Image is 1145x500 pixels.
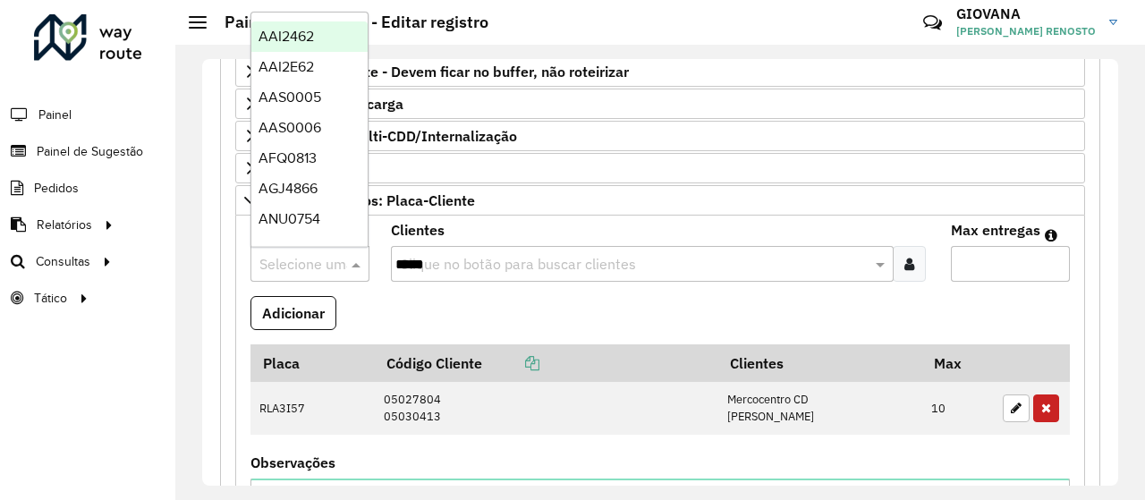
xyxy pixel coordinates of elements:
[37,216,92,234] span: Relatórios
[250,452,335,473] label: Observações
[34,179,79,198] span: Pedidos
[250,296,336,330] button: Adicionar
[37,142,143,161] span: Painel de Sugestão
[259,211,320,226] span: ANU0754
[913,4,952,42] a: Contato Rápido
[235,89,1085,119] a: Cliente para Recarga
[38,106,72,124] span: Painel
[1045,228,1057,242] em: Máximo de clientes que serão colocados na mesma rota com os clientes informados
[235,121,1085,151] a: Cliente para Multi-CDD/Internalização
[207,13,488,32] h2: Painel de Sugestão - Editar registro
[374,344,717,382] th: Código Cliente
[259,181,318,196] span: AGJ4866
[235,153,1085,183] a: Cliente Retira
[374,382,717,435] td: 05027804 05030413
[265,64,629,79] span: Preservar Cliente - Devem ficar no buffer, não roteirizar
[482,354,539,372] a: Copiar
[250,12,369,247] ng-dropdown-panel: Options list
[36,252,90,271] span: Consultas
[235,185,1085,216] a: Mapas Sugeridos: Placa-Cliente
[265,193,475,208] span: Mapas Sugeridos: Placa-Cliente
[235,56,1085,87] a: Preservar Cliente - Devem ficar no buffer, não roteirizar
[34,289,67,308] span: Tático
[956,23,1096,39] span: [PERSON_NAME] RENOSTO
[717,344,921,382] th: Clientes
[717,382,921,435] td: Mercocentro CD [PERSON_NAME]
[265,129,517,143] span: Cliente para Multi-CDD/Internalização
[259,120,321,135] span: AAS0006
[250,344,374,382] th: Placa
[956,5,1096,22] h3: GIOVANA
[391,219,445,241] label: Clientes
[922,344,994,382] th: Max
[951,219,1040,241] label: Max entregas
[259,29,314,44] span: AAI2462
[922,382,994,435] td: 10
[250,382,374,435] td: RLA3I57
[259,59,314,74] span: AAI2E62
[259,150,317,165] span: AFQ0813
[259,89,321,105] span: AAS0005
